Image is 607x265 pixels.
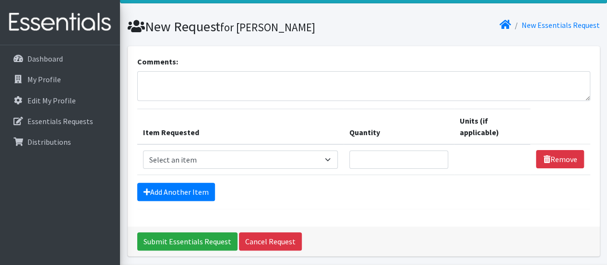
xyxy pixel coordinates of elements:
a: Remove [536,150,584,168]
a: New Essentials Request [522,20,600,30]
h1: New Request [128,18,360,35]
a: Distributions [4,132,116,151]
a: Dashboard [4,49,116,68]
img: HumanEssentials [4,6,116,38]
th: Item Requested [137,109,344,144]
th: Quantity [344,109,454,144]
a: Cancel Request [239,232,302,251]
a: My Profile [4,70,116,89]
input: Submit Essentials Request [137,232,238,251]
a: Essentials Requests [4,112,116,131]
a: Edit My Profile [4,91,116,110]
small: for [PERSON_NAME] [220,20,315,34]
p: Distributions [27,137,71,147]
p: Essentials Requests [27,116,93,126]
p: Edit My Profile [27,96,76,105]
p: Dashboard [27,54,63,63]
label: Comments: [137,56,178,67]
p: My Profile [27,75,61,84]
th: Units (if applicable) [454,109,531,144]
a: Add Another Item [137,183,215,201]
